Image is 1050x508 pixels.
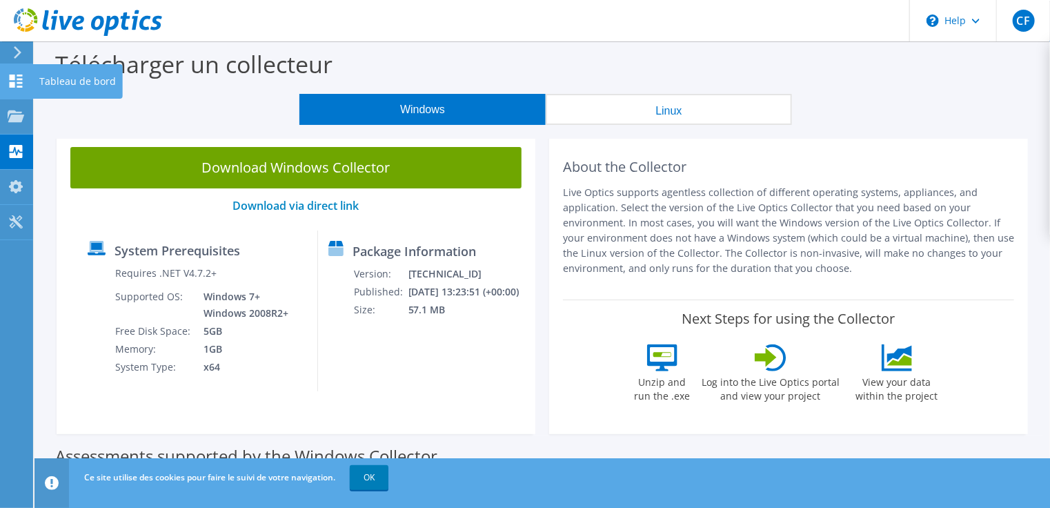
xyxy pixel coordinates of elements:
[408,301,529,319] td: 57.1 MB
[353,301,408,319] td: Size:
[55,48,333,80] label: Télécharger un collecteur
[115,244,240,257] label: System Prerequisites
[299,94,546,125] button: Windows
[193,288,291,322] td: Windows 7+ Windows 2008R2+
[350,465,388,490] a: OK
[193,358,291,376] td: x64
[115,322,193,340] td: Free Disk Space:
[353,283,408,301] td: Published:
[847,371,947,403] label: View your data within the project
[408,265,529,283] td: [TECHNICAL_ID]
[682,311,895,327] label: Next Steps for using the Collector
[408,283,529,301] td: [DATE] 13:23:51 (+00:00)
[927,14,939,27] svg: \n
[353,244,476,258] label: Package Information
[193,322,291,340] td: 5GB
[1013,10,1035,32] span: CF
[84,471,335,483] span: Ce site utilise des cookies pour faire le suivi de votre navigation.
[631,371,694,403] label: Unzip and run the .exe
[115,288,193,322] td: Supported OS:
[546,94,792,125] button: Linux
[563,159,1014,175] h2: About the Collector
[115,358,193,376] td: System Type:
[55,449,437,463] label: Assessments supported by the Windows Collector
[193,340,291,358] td: 1GB
[233,198,359,213] a: Download via direct link
[115,266,217,280] label: Requires .NET V4.7.2+
[115,340,193,358] td: Memory:
[70,147,522,188] a: Download Windows Collector
[701,371,840,403] label: Log into the Live Optics portal and view your project
[32,64,123,99] div: Tableau de bord
[563,185,1014,276] p: Live Optics supports agentless collection of different operating systems, appliances, and applica...
[353,265,408,283] td: Version:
